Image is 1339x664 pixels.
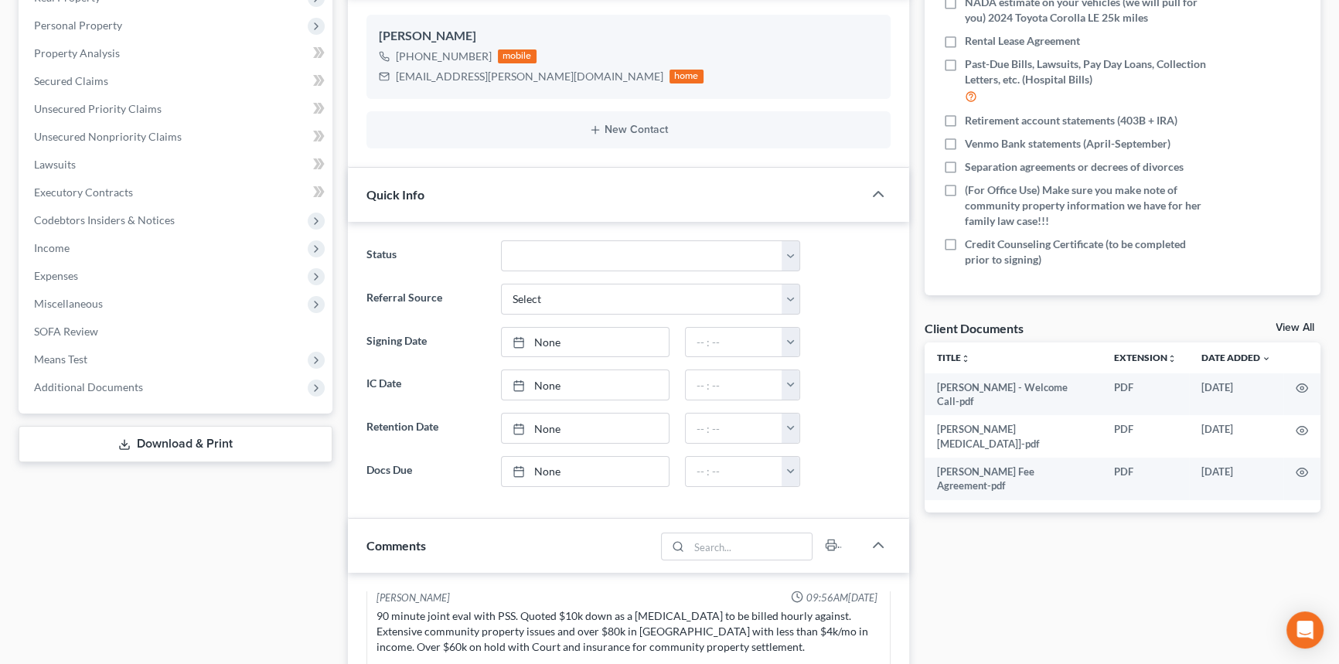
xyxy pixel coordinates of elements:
td: [DATE] [1189,373,1283,416]
a: Unsecured Priority Claims [22,95,332,123]
div: Client Documents [925,320,1024,336]
span: 09:56AM[DATE] [806,591,877,605]
span: Separation agreements or decrees of divorces [965,159,1184,175]
a: Lawsuits [22,151,332,179]
div: [PHONE_NUMBER] [396,49,492,64]
a: Secured Claims [22,67,332,95]
span: Rental Lease Agreement [965,33,1080,49]
span: Means Test [34,352,87,366]
td: [PERSON_NAME] [MEDICAL_DATA]]-pdf [925,415,1102,458]
span: SOFA Review [34,325,98,338]
i: unfold_more [961,354,970,363]
input: -- : -- [686,457,783,486]
span: Codebtors Insiders & Notices [34,213,175,226]
input: -- : -- [686,370,783,400]
span: Venmo Bank statements (April-September) [965,136,1170,152]
span: Past-Due Bills, Lawsuits, Pay Day Loans, Collection Letters, etc. (Hospital Bills) [965,56,1208,87]
span: Secured Claims [34,74,108,87]
div: [EMAIL_ADDRESS][PERSON_NAME][DOMAIN_NAME] [396,69,663,84]
span: Unsecured Priority Claims [34,102,162,115]
a: Extensionunfold_more [1114,352,1177,363]
span: Retirement account statements (403B + IRA) [965,113,1177,128]
div: home [669,70,704,83]
a: Download & Print [19,426,332,462]
input: -- : -- [686,328,783,357]
a: Executory Contracts [22,179,332,206]
label: Docs Due [359,456,493,487]
td: [PERSON_NAME] - Welcome Call-pdf [925,373,1102,416]
button: New Contact [379,124,878,136]
a: None [502,370,668,400]
td: PDF [1102,373,1189,416]
td: [DATE] [1189,458,1283,500]
i: unfold_more [1167,354,1177,363]
td: PDF [1102,458,1189,500]
a: Titleunfold_more [937,352,970,363]
td: PDF [1102,415,1189,458]
label: Retention Date [359,413,493,444]
a: None [502,328,668,357]
label: IC Date [359,369,493,400]
span: Credit Counseling Certificate (to be completed prior to signing) [965,237,1208,267]
span: Quick Info [366,187,424,202]
a: Unsecured Nonpriority Claims [22,123,332,151]
i: expand_more [1262,354,1271,363]
label: Status [359,240,493,271]
span: Lawsuits [34,158,76,171]
span: Expenses [34,269,78,282]
input: -- : -- [686,414,783,443]
td: [DATE] [1189,415,1283,458]
span: Comments [366,538,426,553]
a: None [502,414,668,443]
span: Executory Contracts [34,186,133,199]
a: Property Analysis [22,39,332,67]
a: SOFA Review [22,318,332,346]
div: [PERSON_NAME] [379,27,878,46]
div: Open Intercom Messenger [1286,611,1324,649]
a: None [502,457,668,486]
a: View All [1276,322,1314,333]
span: Personal Property [34,19,122,32]
span: Additional Documents [34,380,143,393]
input: Search... [689,533,812,560]
td: [PERSON_NAME] Fee Agreement-pdf [925,458,1102,500]
span: Income [34,241,70,254]
span: Unsecured Nonpriority Claims [34,130,182,143]
span: Miscellaneous [34,297,103,310]
label: Referral Source [359,284,493,315]
label: Signing Date [359,327,493,358]
span: Property Analysis [34,46,120,60]
span: (For Office Use) Make sure you make note of community property information we have for her family... [965,182,1208,229]
div: [PERSON_NAME] [376,591,450,605]
div: mobile [498,49,537,63]
a: Date Added expand_more [1201,352,1271,363]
